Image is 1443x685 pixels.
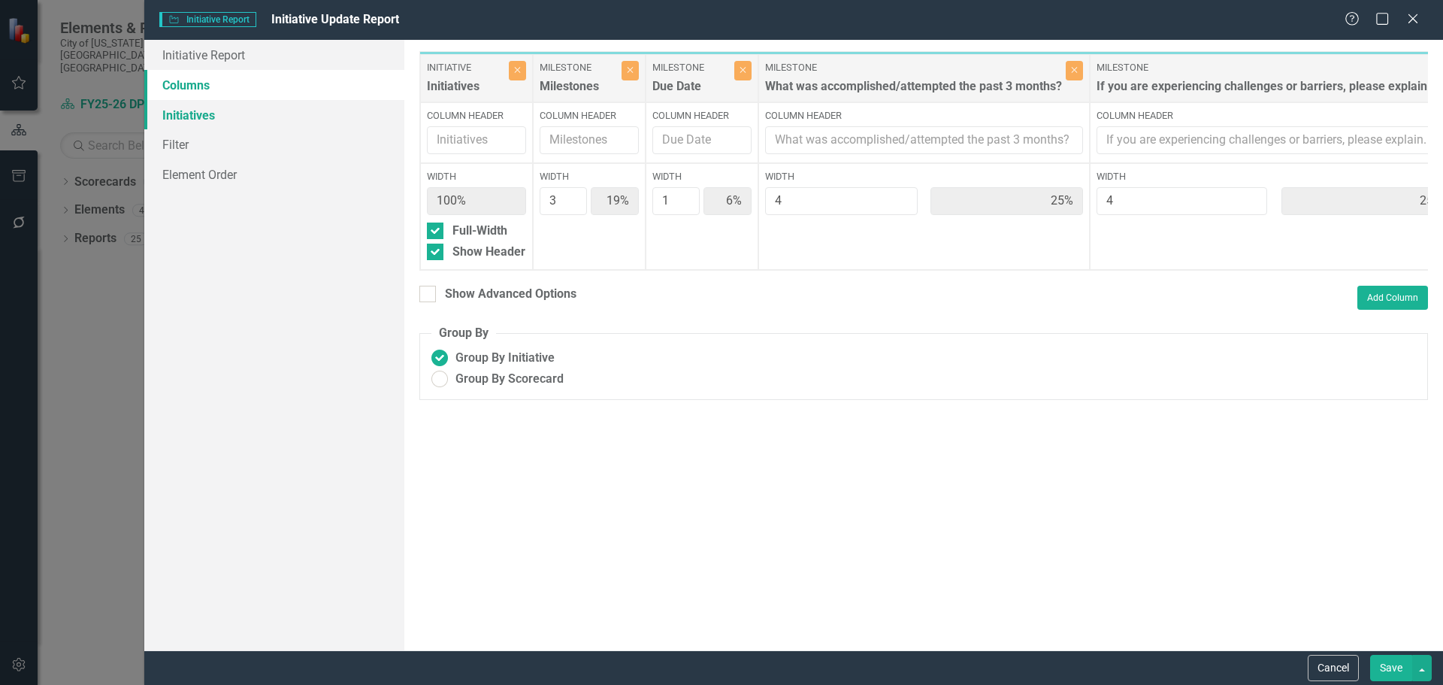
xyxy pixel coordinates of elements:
label: Initiative [427,61,505,74]
label: Column Header [765,109,1083,123]
input: Column Width [1097,187,1267,215]
label: Width [765,170,1083,183]
span: Group By Initiative [455,350,555,367]
input: Column Width [652,187,700,215]
label: Width [540,170,639,183]
label: Column Header [427,109,526,123]
button: Cancel [1308,655,1359,681]
label: Column Header [652,109,752,123]
span: Initiative Report [159,12,256,27]
div: Full-Width [452,223,507,240]
input: Milestones [540,126,639,154]
label: Milestone [652,61,731,74]
span: Initiative Update Report [271,12,399,26]
a: Filter [144,129,404,159]
label: Column Header [540,109,639,123]
span: Group By Scorecard [455,371,564,388]
a: Initiative Report [144,40,404,70]
button: Add Column [1357,286,1428,310]
a: Columns [144,70,404,100]
label: Width [652,170,752,183]
label: Milestone [540,61,618,74]
a: Initiatives [144,100,404,130]
legend: Group By [431,325,496,342]
input: Due Date [652,126,752,154]
button: Save [1370,655,1412,681]
input: Column Width [765,187,918,215]
input: What was accomplished/attempted the past 3 months? [765,126,1083,154]
div: Initiatives [427,78,505,103]
div: Show Header [452,244,525,261]
input: Column Width [540,187,587,215]
label: Width [427,170,526,183]
label: Milestone [765,61,1062,74]
a: Element Order [144,159,404,189]
div: Milestones [540,78,618,103]
div: Due Date [652,78,731,103]
div: Show Advanced Options [445,286,576,303]
input: Initiatives [427,126,526,154]
label: Milestone [1097,61,1431,74]
div: What was accomplished/attempted the past 3 months? [765,78,1062,103]
div: If you are experiencing challenges or barriers, please explain. [1097,78,1431,103]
